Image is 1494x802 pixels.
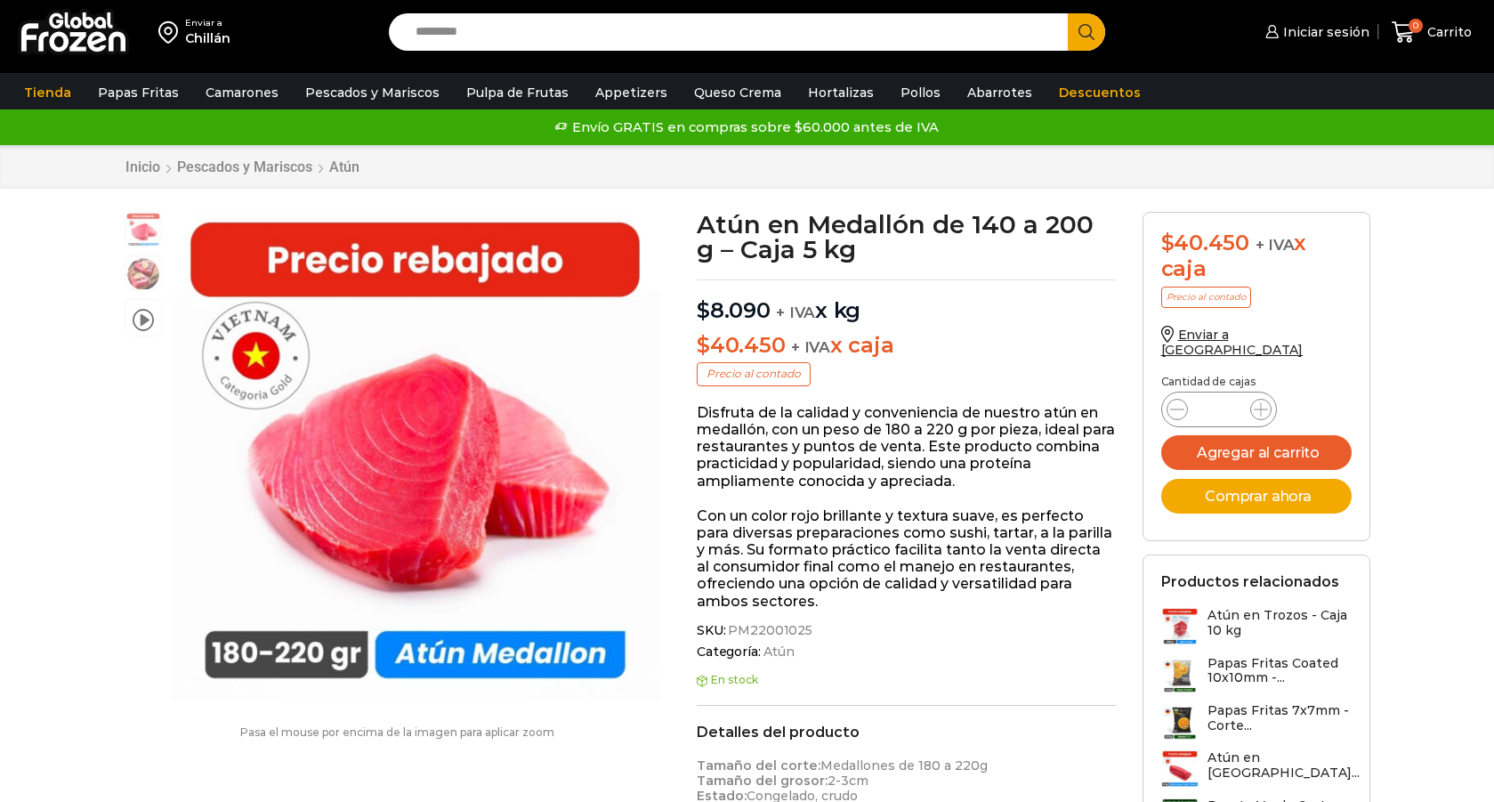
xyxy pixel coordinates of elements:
[697,404,1116,490] p: Disfruta de la calidad y conveniencia de nuestro atún en medallón, con un peso de 180 a 220 g por...
[725,623,812,638] span: PM22001025
[697,332,710,358] span: $
[1068,13,1105,51] button: Search button
[799,76,883,109] a: Hortalizas
[1161,703,1352,741] a: Papas Fritas 7x7mm - Corte...
[185,17,230,29] div: Enviar a
[15,76,80,109] a: Tienda
[125,726,671,739] p: Pasa el mouse por encima de la imagen para aplicar zoom
[697,297,771,323] bdi: 8.090
[125,158,360,175] nav: Breadcrumb
[328,158,360,175] a: Atún
[697,212,1116,262] h1: Atún en Medallón de 140 a 200 g – Caja 5 kg
[697,333,1116,359] p: x caja
[791,338,830,356] span: + IVA
[1409,19,1423,33] span: 0
[1161,327,1304,358] a: Enviar a [GEOGRAPHIC_DATA]
[1279,23,1369,41] span: Iniciar sesión
[296,76,448,109] a: Pescados y Mariscos
[1161,376,1352,388] p: Cantidad de cajas
[1161,479,1352,514] button: Comprar ahora
[697,724,1116,741] h2: Detalles del producto
[1202,397,1236,422] input: Product quantity
[1161,231,1352,282] div: x caja
[1207,703,1352,733] h3: Papas Fritas 7x7mm - Corte...
[697,674,1116,686] p: En stock
[1161,608,1352,646] a: Atún en Trozos - Caja 10 kg
[697,362,811,385] p: Precio al contado
[1423,23,1472,41] span: Carrito
[1207,750,1360,781] h3: Atún en [GEOGRAPHIC_DATA]...
[1256,236,1295,254] span: + IVA
[761,644,795,660] a: Atún
[776,304,815,321] span: + IVA
[958,76,1041,109] a: Abarrotes
[176,158,313,175] a: Pescados y Mariscos
[1161,656,1352,694] a: Papas Fritas Coated 10x10mm -...
[158,17,185,47] img: address-field-icon.svg
[697,757,820,774] strong: Tamaño del corte:
[1050,76,1150,109] a: Descuentos
[1161,435,1352,470] button: Agregar al carrito
[125,256,161,292] span: foto plato atun
[892,76,949,109] a: Pollos
[697,507,1116,610] p: Con un color rojo brillante y textura suave, es perfecto para diversas preparaciones como sushi, ...
[89,76,188,109] a: Papas Fritas
[697,279,1116,324] p: x kg
[125,213,161,248] span: atun medallon
[586,76,676,109] a: Appetizers
[697,297,710,323] span: $
[1261,14,1369,50] a: Iniciar sesión
[1161,287,1251,308] p: Precio al contado
[1207,608,1352,638] h3: Atún en Trozos - Caja 10 kg
[457,76,577,109] a: Pulpa de Frutas
[697,773,828,789] strong: Tamaño del grosor:
[697,644,1116,660] span: Categoría:
[685,76,790,109] a: Queso Crema
[185,29,230,47] div: Chillán
[697,332,785,358] bdi: 40.450
[197,76,287,109] a: Camarones
[125,158,161,175] a: Inicio
[1387,12,1476,53] a: 0 Carrito
[1207,656,1352,686] h3: Papas Fritas Coated 10x10mm -...
[1161,230,1175,255] span: $
[697,623,1116,638] span: SKU:
[1161,750,1360,789] a: Atún en [GEOGRAPHIC_DATA]...
[1161,573,1339,590] h2: Productos relacionados
[1161,230,1249,255] bdi: 40.450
